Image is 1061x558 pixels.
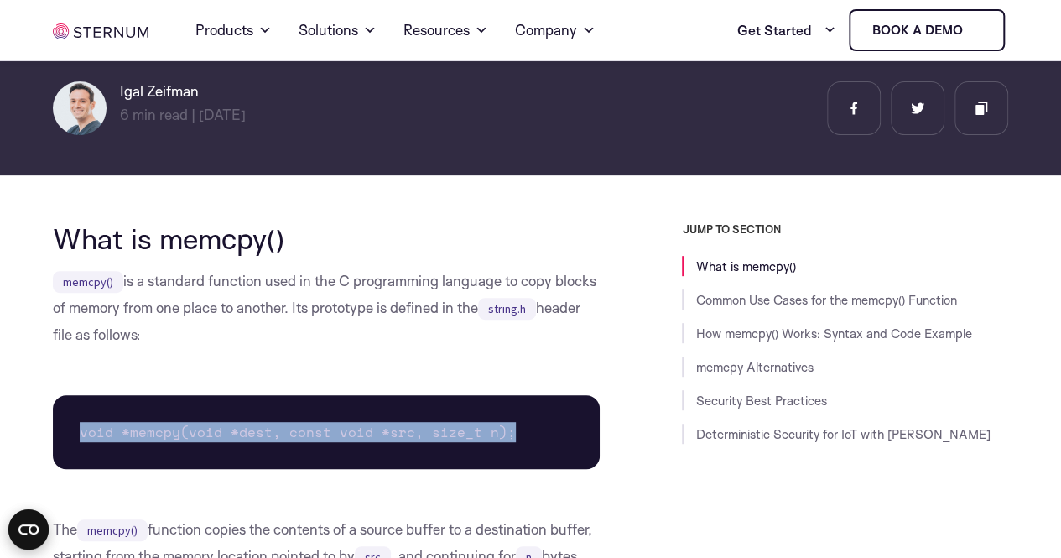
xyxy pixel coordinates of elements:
[77,519,148,541] code: memcpy()
[849,9,1005,51] a: Book a demo
[120,106,195,123] span: min read |
[8,509,49,550] button: Open CMP widget
[695,292,956,308] a: Common Use Cases for the memcpy() Function
[682,222,1007,236] h3: JUMP TO SECTION
[120,106,129,123] span: 6
[695,326,971,342] a: How memcpy() Works: Syntax and Code Example
[53,222,600,254] h2: What is memcpy()
[969,23,982,37] img: sternum iot
[120,81,246,102] h6: Igal Zeifman
[53,395,600,469] pre: void *memcpy(void *dest, const void *src, size_t n);
[478,298,536,320] code: string.h
[695,426,990,442] a: Deterministic Security for IoT with [PERSON_NAME]
[53,271,123,293] code: memcpy()
[695,393,826,409] a: Security Best Practices
[695,258,795,274] a: What is memcpy()
[53,81,107,135] img: Igal Zeifman
[53,268,600,348] p: is a standard function used in the C programming language to copy blocks of memory from one place...
[736,13,835,47] a: Get Started
[53,23,148,39] img: sternum iot
[695,359,813,375] a: memcpy Alternatives
[199,106,246,123] span: [DATE]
